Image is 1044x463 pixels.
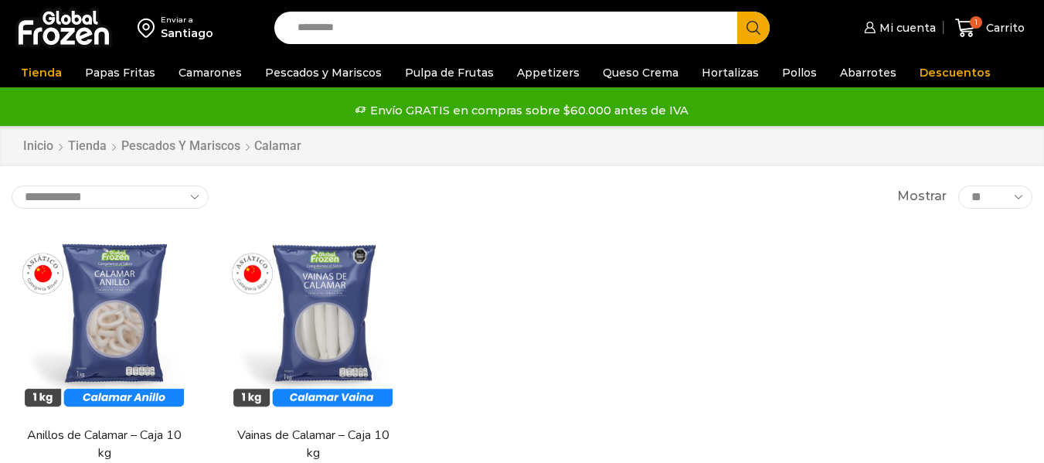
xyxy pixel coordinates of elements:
[832,58,904,87] a: Abarrotes
[121,138,241,155] a: Pescados y Mariscos
[13,58,70,87] a: Tienda
[161,15,213,26] div: Enviar a
[77,58,163,87] a: Papas Fritas
[21,427,188,462] a: Anillos de Calamar – Caja 10 kg
[138,15,161,41] img: address-field-icon.svg
[12,186,209,209] select: Pedido de la tienda
[509,58,587,87] a: Appetizers
[397,58,502,87] a: Pulpa de Frutas
[171,58,250,87] a: Camarones
[161,26,213,41] div: Santiago
[951,10,1029,46] a: 1 Carrito
[970,16,982,29] span: 1
[230,427,396,462] a: Vainas de Calamar – Caja 10 kg
[774,58,825,87] a: Pollos
[22,138,54,155] a: Inicio
[860,12,936,43] a: Mi cuenta
[694,58,767,87] a: Hortalizas
[912,58,998,87] a: Descuentos
[595,58,686,87] a: Queso Crema
[982,20,1025,36] span: Carrito
[897,188,947,206] span: Mostrar
[737,12,770,44] button: Search button
[67,138,107,155] a: Tienda
[254,138,301,153] h1: Calamar
[876,20,936,36] span: Mi cuenta
[257,58,389,87] a: Pescados y Mariscos
[22,138,301,155] nav: Breadcrumb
